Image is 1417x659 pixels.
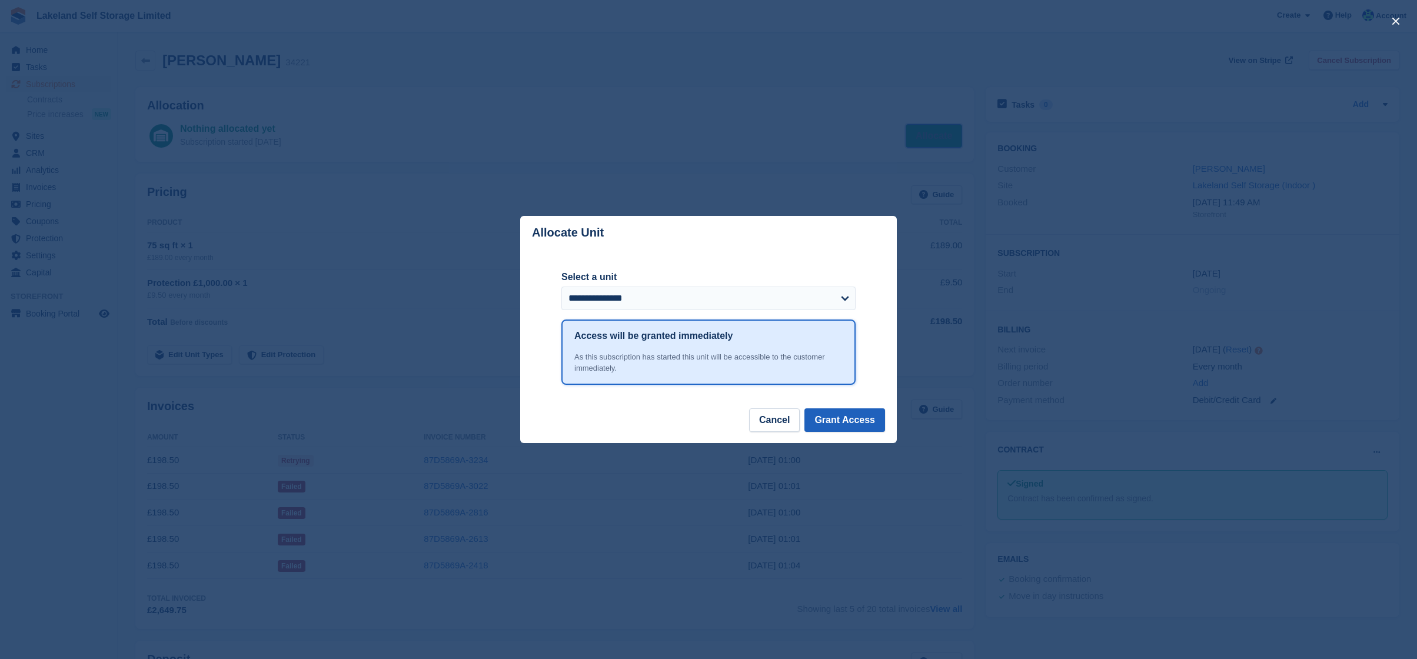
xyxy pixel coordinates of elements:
[574,351,843,374] div: As this subscription has started this unit will be accessible to the customer immediately.
[574,329,733,343] h1: Access will be granted immediately
[749,408,800,432] button: Cancel
[804,408,885,432] button: Grant Access
[532,226,604,239] p: Allocate Unit
[1386,12,1405,31] button: close
[561,270,856,284] label: Select a unit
